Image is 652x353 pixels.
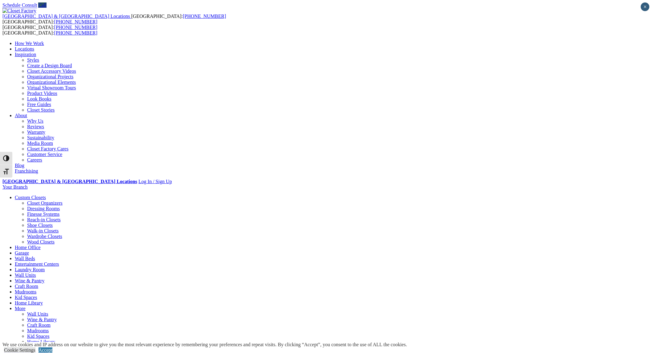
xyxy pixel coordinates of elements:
a: Custom Closets [15,195,46,200]
a: Log In / Sign Up [138,179,172,184]
a: Shoe Closets [27,223,53,228]
a: Product Videos [27,91,57,96]
a: Free Guides [27,102,51,107]
a: Home Library [27,339,55,344]
a: Craft Room [15,284,38,289]
a: Styles [27,57,39,63]
a: Dressing Rooms [27,206,60,211]
span: [GEOGRAPHIC_DATA]: [GEOGRAPHIC_DATA]: [2,25,97,35]
a: Closet Stories [27,107,55,113]
a: Careers [27,157,42,162]
a: Wall Beds [15,256,35,261]
a: Laundry Room [15,267,45,272]
a: Virtual Showroom Tours [27,85,76,90]
span: [GEOGRAPHIC_DATA]: [GEOGRAPHIC_DATA]: [2,14,226,24]
span: [GEOGRAPHIC_DATA] & [GEOGRAPHIC_DATA] Locations [2,14,130,19]
a: Kid Spaces [15,295,37,300]
a: Call [38,2,47,8]
a: Accept [39,347,52,353]
a: Reach-in Closets [27,217,61,222]
a: Entertainment Centers [15,261,59,267]
a: Blog [15,163,24,168]
a: Media Room [27,141,53,146]
a: [GEOGRAPHIC_DATA] & [GEOGRAPHIC_DATA] Locations [2,14,131,19]
a: Wood Closets [27,239,55,244]
button: Close [641,2,650,11]
a: [PHONE_NUMBER] [183,14,226,19]
a: Wine & Pantry [15,278,44,283]
img: Closet Factory [2,8,36,14]
a: Closet Accessory Videos [27,68,76,74]
a: Wall Units [27,311,48,317]
a: Home Office [15,245,41,250]
a: Wall Units [15,273,36,278]
a: Locations [15,46,34,51]
a: Your Branch [2,184,27,190]
a: Wine & Pantry [27,317,57,322]
a: Reviews [27,124,44,129]
a: [PHONE_NUMBER] [54,25,97,30]
a: Walk-in Closets [27,228,59,233]
a: Schedule Consult [2,2,37,8]
a: Mudrooms [27,328,49,333]
a: Closet Factory Cares [27,146,68,151]
a: About [15,113,27,118]
div: We use cookies and IP address on our website to give you the most relevant experience by remember... [2,342,407,347]
a: [GEOGRAPHIC_DATA] & [GEOGRAPHIC_DATA] Locations [2,179,137,184]
a: Create a Design Board [27,63,72,68]
a: Why Us [27,118,43,124]
a: More menu text will display only on big screen [15,306,26,311]
a: Closet Organizers [27,200,63,206]
a: Home Library [15,300,43,306]
a: Sustainability [27,135,54,140]
a: Warranty [27,129,45,135]
a: Craft Room [27,322,51,328]
a: Inspiration [15,52,36,57]
a: Organizational Projects [27,74,73,79]
a: Kid Spaces [27,334,49,339]
a: Wardrobe Closets [27,234,62,239]
a: Organizational Elements [27,80,76,85]
a: Finesse Systems [27,211,59,217]
a: Mudrooms [15,289,36,294]
a: How We Work [15,41,44,46]
a: Customer Service [27,152,62,157]
a: Franchising [15,168,38,174]
a: Cookie Settings [4,347,35,353]
a: [PHONE_NUMBER] [54,30,97,35]
a: Garage [15,250,29,256]
a: Look Books [27,96,51,101]
a: [PHONE_NUMBER] [54,19,97,24]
